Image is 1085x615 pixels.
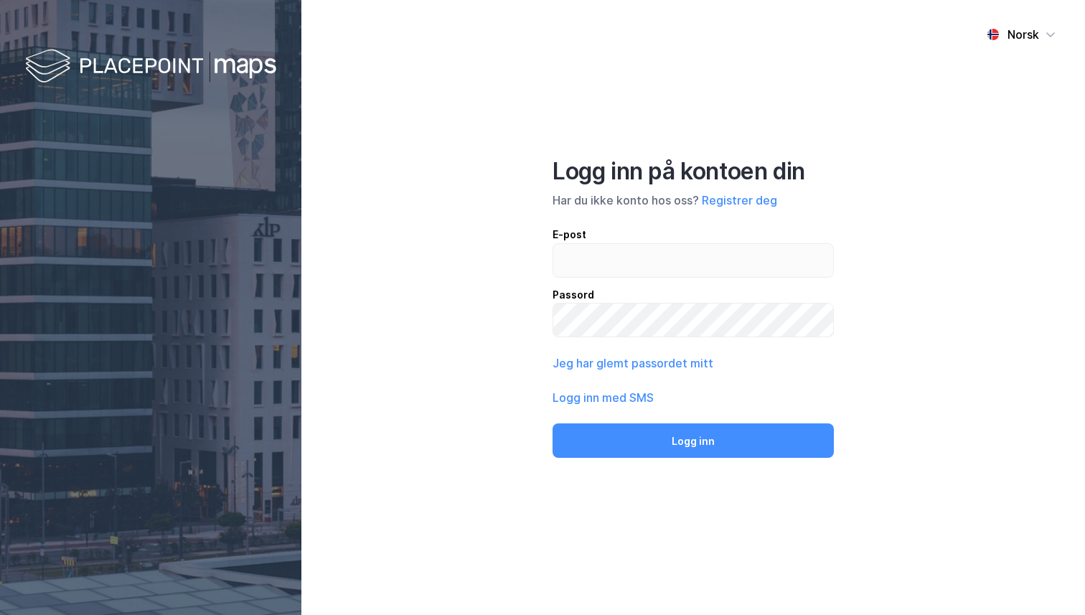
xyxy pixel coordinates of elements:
[1007,26,1039,43] div: Norsk
[553,286,834,304] div: Passord
[553,226,834,243] div: E-post
[553,355,713,372] button: Jeg har glemt passordet mitt
[553,157,834,186] div: Logg inn på kontoen din
[553,192,834,209] div: Har du ikke konto hos oss?
[702,192,777,209] button: Registrer deg
[553,423,834,458] button: Logg inn
[25,46,276,88] img: logo-white.f07954bde2210d2a523dddb988cd2aa7.svg
[553,389,654,406] button: Logg inn med SMS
